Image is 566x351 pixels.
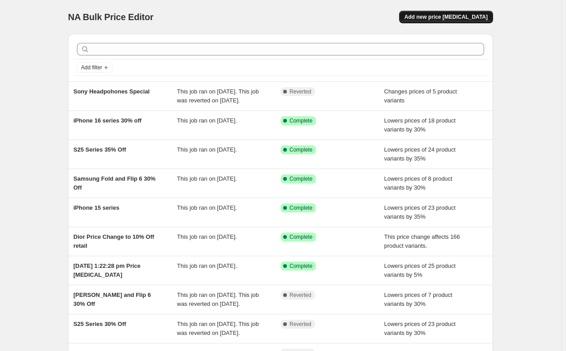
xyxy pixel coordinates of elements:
[289,204,312,211] span: Complete
[384,88,457,104] span: Changes prices of 5 product variants
[289,262,312,270] span: Complete
[289,88,311,95] span: Reverted
[384,146,456,162] span: Lowers prices of 24 product variants by 35%
[384,204,456,220] span: Lowers prices of 23 product variants by 35%
[73,146,126,153] span: S25 Series 35% Off
[384,117,456,133] span: Lowers prices of 18 product variants by 30%
[177,146,237,153] span: This job ran on [DATE].
[73,292,151,307] span: [PERSON_NAME] and Flip 6 30% Off
[399,11,493,23] button: Add new price [MEDICAL_DATA]
[177,117,237,124] span: This job ran on [DATE].
[177,204,237,211] span: This job ran on [DATE].
[384,262,456,278] span: Lowers prices of 25 product variants by 5%
[384,321,456,336] span: Lowers prices of 23 product variants by 30%
[289,292,311,299] span: Reverted
[77,62,113,73] button: Add filter
[177,88,259,104] span: This job ran on [DATE]. This job was reverted on [DATE].
[73,204,119,211] span: iPhone 15 series
[289,117,312,124] span: Complete
[73,321,126,327] span: S25 Series 30% Off
[404,13,488,21] span: Add new price [MEDICAL_DATA]
[177,262,237,269] span: This job ran on [DATE].
[384,292,452,307] span: Lowers prices of 7 product variants by 30%
[68,12,153,22] span: NA Bulk Price Editor
[177,321,259,336] span: This job ran on [DATE]. This job was reverted on [DATE].
[177,292,259,307] span: This job ran on [DATE]. This job was reverted on [DATE].
[73,117,141,124] span: iPhone 16 series 30% off
[289,233,312,241] span: Complete
[73,262,140,278] span: [DATE] 1:22:28 pm Price [MEDICAL_DATA]
[81,64,102,71] span: Add filter
[384,233,460,249] span: This price change affects 166 product variants.
[177,175,237,182] span: This job ran on [DATE].
[289,146,312,153] span: Complete
[73,175,155,191] span: Samsung Fold and Flip 6 30% Off
[289,175,312,182] span: Complete
[73,233,154,249] span: Dior Price Change to 10% Off retail
[384,175,452,191] span: Lowers prices of 8 product variants by 30%
[177,233,237,240] span: This job ran on [DATE].
[73,88,150,95] span: Sony Headpohones Special
[289,321,311,328] span: Reverted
